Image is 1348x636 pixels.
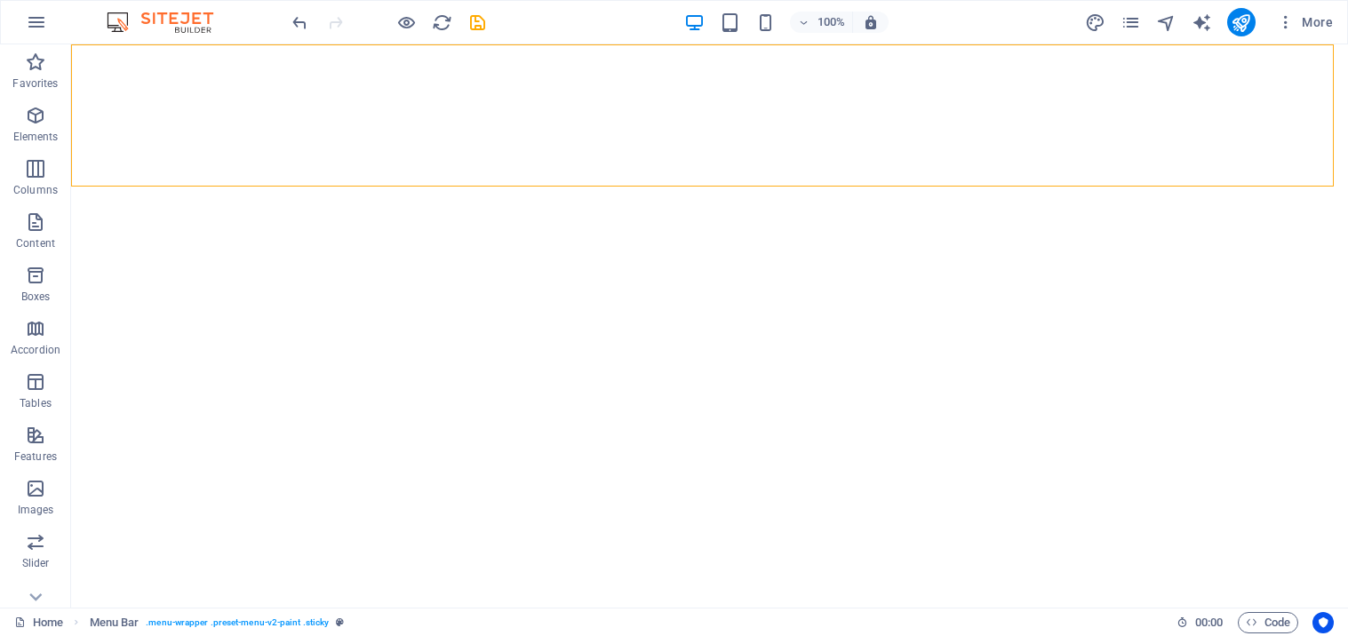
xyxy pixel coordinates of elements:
[1121,12,1141,33] i: Pages (Ctrl+Alt+S)
[1156,12,1177,33] i: Navigator
[790,12,853,33] button: 100%
[21,290,51,304] p: Boxes
[1312,612,1334,633] button: Usercentrics
[11,343,60,357] p: Accordion
[14,449,57,464] p: Features
[817,12,845,33] h6: 100%
[14,612,63,633] a: Click to cancel selection. Double-click to open Pages
[1192,12,1212,33] i: AI Writer
[146,612,329,633] span: . menu-wrapper .preset-menu-v2-paint .sticky
[1231,12,1251,33] i: Publish
[431,12,452,33] button: reload
[1192,12,1213,33] button: text_generator
[1121,12,1142,33] button: pages
[336,617,344,627] i: This element is a customizable preset
[1270,8,1340,36] button: More
[1085,12,1105,33] i: Design (Ctrl+Alt+Y)
[1156,12,1177,33] button: navigator
[90,612,345,633] nav: breadcrumb
[1246,612,1290,633] span: Code
[90,612,140,633] span: Click to select. Double-click to edit
[1277,13,1333,31] span: More
[1195,612,1223,633] span: 00 00
[1177,612,1224,633] h6: Session time
[12,76,58,91] p: Favorites
[13,183,58,197] p: Columns
[102,12,235,33] img: Editor Logo
[1208,616,1210,629] span: :
[22,556,50,570] p: Slider
[863,14,879,30] i: On resize automatically adjust zoom level to fit chosen device.
[13,130,59,144] p: Elements
[1085,12,1106,33] button: design
[289,12,310,33] button: undo
[20,396,52,410] p: Tables
[1238,612,1298,633] button: Code
[467,12,488,33] button: save
[16,236,55,250] p: Content
[1227,8,1256,36] button: publish
[18,503,54,517] p: Images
